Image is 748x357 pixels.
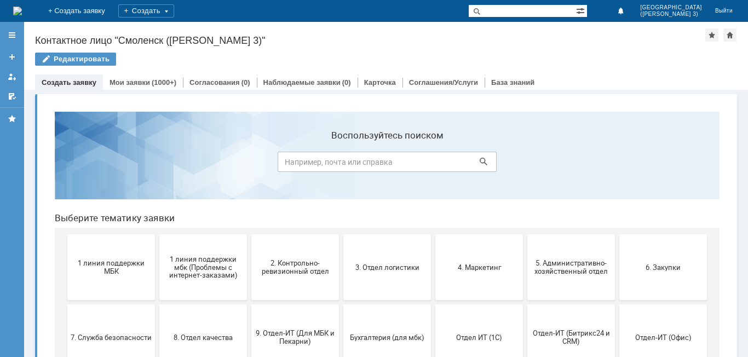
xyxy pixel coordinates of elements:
[393,160,474,168] span: 4. Маркетинг
[573,201,661,267] button: Отдел-ИТ (Офис)
[205,272,293,337] button: Это соглашение не активно!
[297,272,385,337] button: [PERSON_NAME]. Услуги ИТ для МБК (оформляет L1)
[25,300,106,308] span: Финансовый отдел
[301,292,382,316] span: [PERSON_NAME]. Услуги ИТ для МБК (оформляет L1)
[21,131,109,197] button: 1 линия поддержки МБК
[297,201,385,267] button: Бухгалтерия (для мбк)
[297,131,385,197] button: 3. Отдел логистики
[110,78,150,87] a: Мои заявки
[205,201,293,267] button: 9. Отдел-ИТ (Для МБК и Пекарни)
[205,131,293,197] button: 2. Контрольно-ревизионный отдел
[113,131,201,197] button: 1 линия поддержки мбк (Проблемы с интернет-заказами)
[491,78,534,87] a: База знаний
[577,230,658,238] span: Отдел-ИТ (Офис)
[25,156,106,172] span: 1 линия поддержки МБК
[301,160,382,168] span: 3. Отдел логистики
[573,131,661,197] button: 6. Закупки
[481,131,569,197] button: 5. Административно-хозяйственный отдел
[189,78,240,87] a: Согласования
[389,201,477,267] button: Отдел ИТ (1С)
[21,272,109,337] button: Финансовый отдел
[640,4,702,11] span: [GEOGRAPHIC_DATA]
[485,156,566,172] span: 5. Административно-хозяйственный отдел
[232,49,451,69] input: Например, почта или справка
[393,230,474,238] span: Отдел ИТ (1С)
[35,35,705,46] div: Контактное лицо "Смоленск ([PERSON_NAME] 3)"
[152,78,176,87] div: (1000+)
[3,48,21,66] a: Создать заявку
[232,27,451,38] label: Воспользуйтесь поиском
[209,296,290,313] span: Это соглашение не активно!
[3,88,21,105] a: Мои согласования
[3,68,21,85] a: Мои заявки
[241,78,250,87] div: (0)
[640,11,702,18] span: ([PERSON_NAME] 3)
[409,78,478,87] a: Соглашения/Услуги
[576,5,587,15] span: Расширенный поиск
[577,160,658,168] span: 6. Закупки
[723,28,737,42] div: Сделать домашней страницей
[389,131,477,197] button: 4. Маркетинг
[393,300,474,308] span: не актуален
[117,230,198,238] span: 8. Отдел качества
[13,7,22,15] img: logo
[21,201,109,267] button: 7. Служба безопасности
[42,78,96,87] a: Создать заявку
[117,300,198,308] span: Франчайзинг
[113,272,201,337] button: Франчайзинг
[113,201,201,267] button: 8. Отдел качества
[117,152,198,176] span: 1 линия поддержки мбк (Проблемы с интернет-заказами)
[209,226,290,243] span: 9. Отдел-ИТ (Для МБК и Пекарни)
[25,230,106,238] span: 7. Служба безопасности
[118,4,174,18] div: Создать
[485,226,566,243] span: Отдел-ИТ (Битрикс24 и CRM)
[481,201,569,267] button: Отдел-ИТ (Битрикс24 и CRM)
[263,78,341,87] a: Наблюдаемые заявки
[364,78,396,87] a: Карточка
[13,7,22,15] a: Перейти на домашнюю страницу
[209,156,290,172] span: 2. Контрольно-ревизионный отдел
[389,272,477,337] button: не актуален
[301,230,382,238] span: Бухгалтерия (для мбк)
[342,78,351,87] div: (0)
[9,110,674,120] header: Выберите тематику заявки
[705,28,718,42] div: Добавить в избранное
